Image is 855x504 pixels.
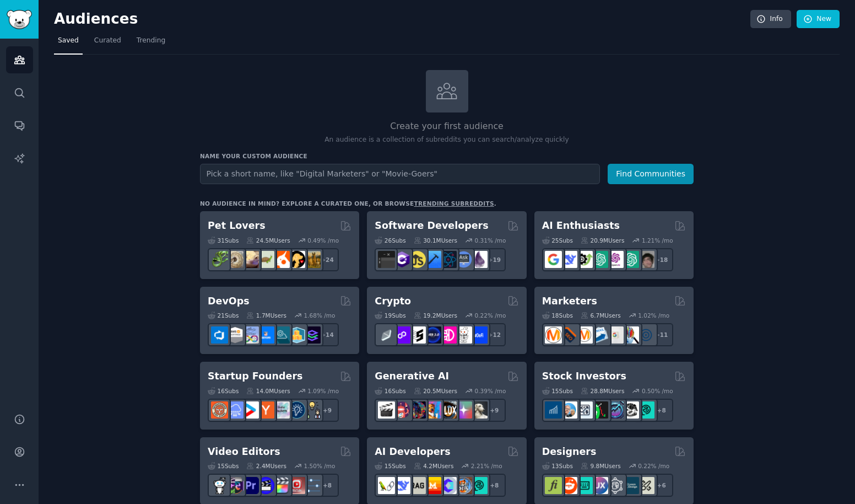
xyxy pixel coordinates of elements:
img: DeepSeek [560,251,577,268]
a: Saved [54,32,83,55]
img: AIDevelopersSociety [470,477,488,494]
img: UXDesign [591,477,608,494]
img: reactnative [440,251,457,268]
h2: Generative AI [375,369,449,383]
div: 6.7M Users [581,312,621,319]
img: aivideo [378,401,395,419]
img: postproduction [304,477,321,494]
div: 0.22 % /mo [475,312,506,319]
span: Saved [58,36,79,46]
div: 1.21 % /mo [642,237,673,244]
div: 2.21 % /mo [471,462,502,470]
a: Trending [133,32,169,55]
div: 18 Sub s [542,312,573,319]
h2: Startup Founders [208,369,302,383]
img: StocksAndTrading [607,401,624,419]
div: 30.1M Users [414,237,457,244]
img: OpenSourceAI [440,477,457,494]
div: 31 Sub s [208,237,239,244]
div: 0.39 % /mo [475,387,506,395]
div: 0.49 % /mo [307,237,339,244]
p: An audience is a collection of subreddits you can search/analyze quickly [200,135,694,145]
img: MistralAI [424,477,441,494]
h2: Audiences [54,10,750,28]
img: growmybusiness [304,401,321,419]
img: starryai [455,401,472,419]
img: FluxAI [440,401,457,419]
div: 25 Sub s [542,237,573,244]
div: 1.02 % /mo [638,312,669,319]
div: 20.9M Users [581,237,624,244]
div: 13 Sub s [542,462,573,470]
img: Rag [409,477,426,494]
input: Pick a short name, like "Digital Marketers" or "Movie-Goers" [200,164,600,184]
div: 16 Sub s [375,387,405,395]
img: turtle [257,251,274,268]
img: azuredevops [211,326,228,344]
img: logodesign [560,477,577,494]
div: 2.4M Users [246,462,286,470]
div: No audience in mind? Explore a curated one, or browse . [200,200,496,207]
div: 1.50 % /mo [304,462,335,470]
div: 15 Sub s [375,462,405,470]
img: PetAdvice [288,251,305,268]
h2: AI Developers [375,445,450,459]
img: herpetology [211,251,228,268]
img: finalcutpro [273,477,290,494]
div: + 9 [316,399,339,422]
div: + 8 [650,399,673,422]
img: GoogleGeminiAI [545,251,562,268]
img: sdforall [424,401,441,419]
img: dividends [545,401,562,419]
div: + 6 [650,474,673,497]
img: Docker_DevOps [242,326,259,344]
img: ethstaker [409,326,426,344]
div: 1.68 % /mo [304,312,335,319]
div: 20.5M Users [414,387,457,395]
div: 1.09 % /mo [307,387,339,395]
div: 21 Sub s [208,312,239,319]
img: chatgpt_prompts_ [622,251,639,268]
div: 28.8M Users [581,387,624,395]
h2: Software Developers [375,219,488,233]
img: googleads [607,326,624,344]
img: AItoolsCatalog [576,251,593,268]
img: ballpython [226,251,243,268]
a: Info [750,10,791,29]
img: web3 [424,326,441,344]
img: AskComputerScience [455,251,472,268]
img: DreamBooth [470,401,488,419]
div: + 24 [316,248,339,271]
img: editors [226,477,243,494]
h2: AI Enthusiasts [542,219,620,233]
div: 15 Sub s [208,462,239,470]
img: swingtrading [622,401,639,419]
img: iOSProgramming [424,251,441,268]
div: 14.0M Users [246,387,290,395]
img: userexperience [607,477,624,494]
img: defiblockchain [440,326,457,344]
div: + 14 [316,323,339,346]
button: Find Communities [608,164,694,184]
img: deepdream [409,401,426,419]
h2: Designers [542,445,597,459]
img: CryptoNews [455,326,472,344]
img: DeepSeek [393,477,410,494]
h2: Stock Investors [542,369,626,383]
span: Trending [137,36,165,46]
img: Emailmarketing [591,326,608,344]
div: 4.2M Users [414,462,454,470]
img: Trading [591,401,608,419]
img: dogbreed [304,251,321,268]
img: Youtubevideo [288,477,305,494]
img: Entrepreneurship [288,401,305,419]
a: New [797,10,840,29]
img: UI_Design [576,477,593,494]
div: + 18 [650,248,673,271]
img: gopro [211,477,228,494]
img: aws_cdk [288,326,305,344]
img: UX_Design [637,477,654,494]
img: bigseo [560,326,577,344]
img: DevOpsLinks [257,326,274,344]
img: VideoEditors [257,477,274,494]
